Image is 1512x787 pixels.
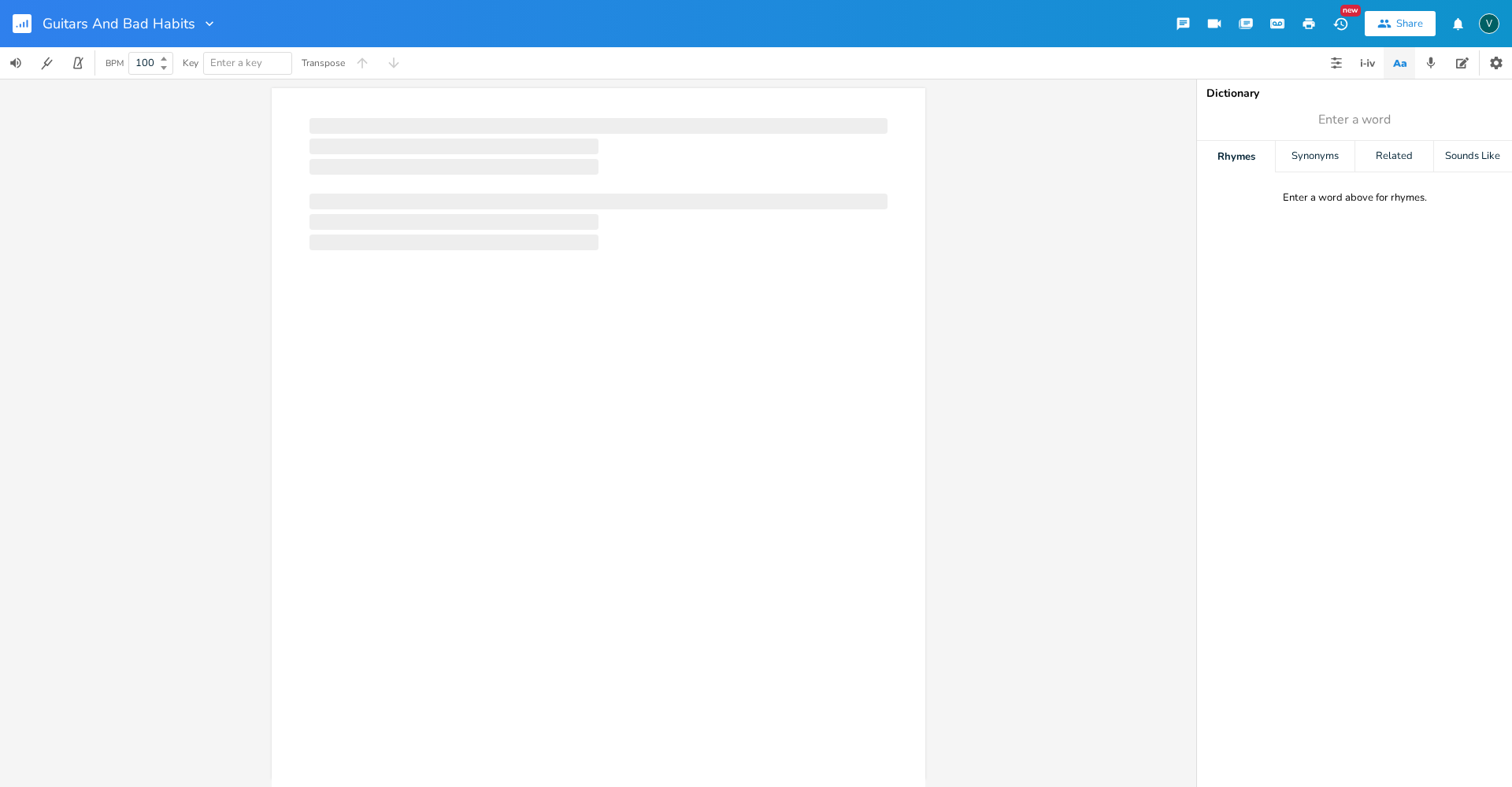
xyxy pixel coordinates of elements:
[1365,11,1436,36] button: Share
[1197,141,1275,172] div: Rhymes
[43,17,195,31] span: Guitars And Bad Habits
[1340,5,1361,17] div: New
[1318,111,1391,129] span: Enter a word
[210,56,262,70] span: Enter a key
[1325,9,1356,38] button: New
[1479,13,1499,34] div: Vic Ivers
[302,58,345,68] div: Transpose
[1355,141,1433,172] div: Related
[106,59,124,68] div: BPM
[1434,141,1512,172] div: Sounds Like
[1396,17,1423,31] div: Share
[1276,141,1354,172] div: Synonyms
[1283,191,1427,205] div: Enter a word above for rhymes.
[183,58,198,68] div: Key
[1206,88,1503,99] div: Dictionary
[1479,6,1499,42] button: V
